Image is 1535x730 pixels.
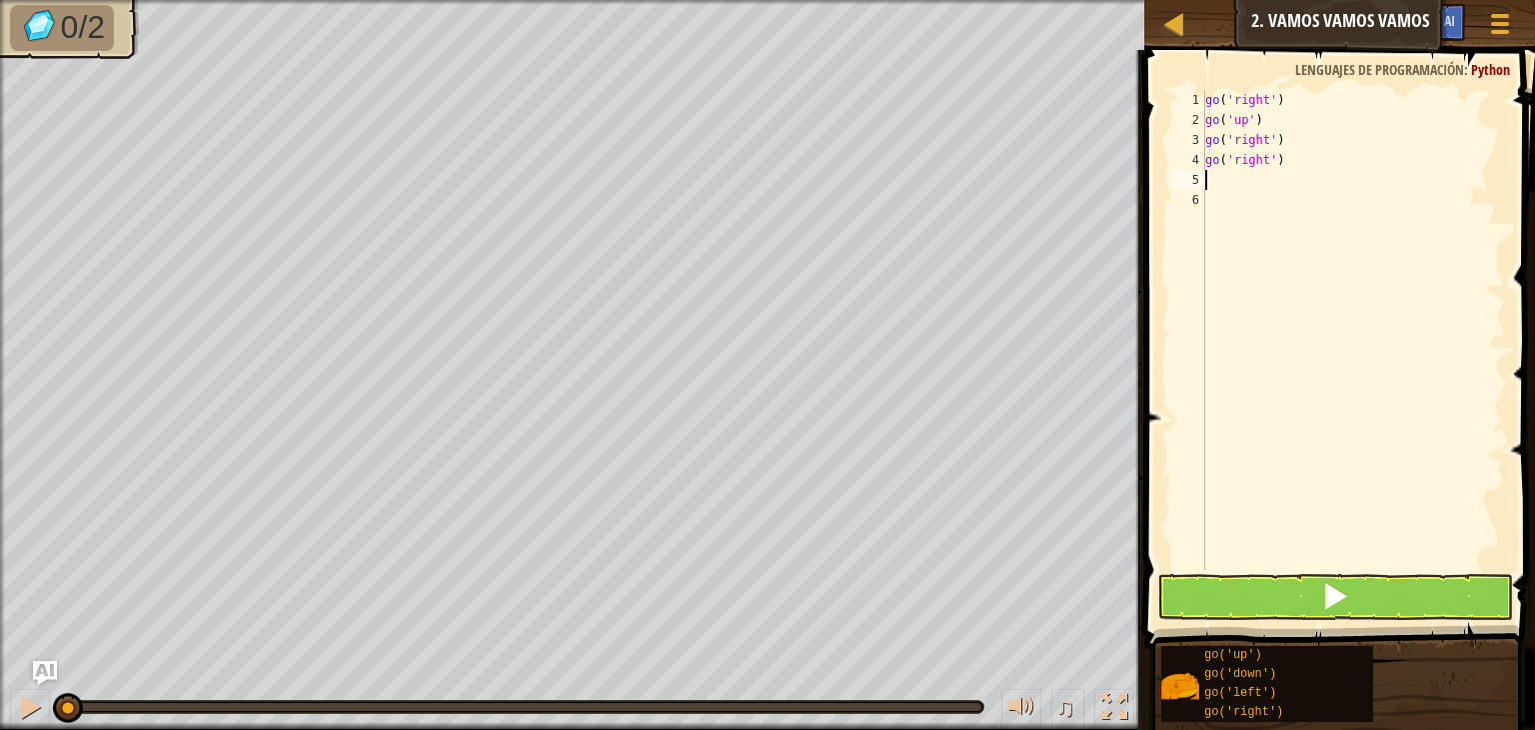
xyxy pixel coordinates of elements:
[1094,689,1134,730] button: Cambia a pantalla completa.
[1475,4,1525,51] button: Mostrar menú de juego
[61,9,105,45] span: 0/2
[1172,170,1205,190] div: 5
[33,661,57,685] button: Ask AI
[1172,150,1205,170] div: 4
[1471,60,1510,79] span: Python
[1204,686,1276,700] span: go('left')
[1172,190,1205,210] div: 6
[1001,689,1041,730] button: Ajustar el volúmen
[1051,689,1085,730] button: ♫
[1421,11,1455,30] span: Ask AI
[1204,667,1276,681] span: go('down')
[1295,60,1464,79] span: Lenguajes de programación
[1204,705,1283,719] span: go('right')
[1172,110,1205,130] div: 2
[10,5,114,51] li: Recoge las gemas.
[1161,667,1199,705] img: portrait.png
[1055,692,1075,722] span: ♫
[1204,648,1262,662] span: go('up')
[1157,574,1513,620] button: Shift+Enter: Ejecutar el código.
[1411,4,1465,41] button: Ask AI
[1172,130,1205,150] div: 3
[10,689,50,730] button: Ctrl + P: Pause
[1464,60,1471,79] span: :
[1172,90,1205,110] div: 1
